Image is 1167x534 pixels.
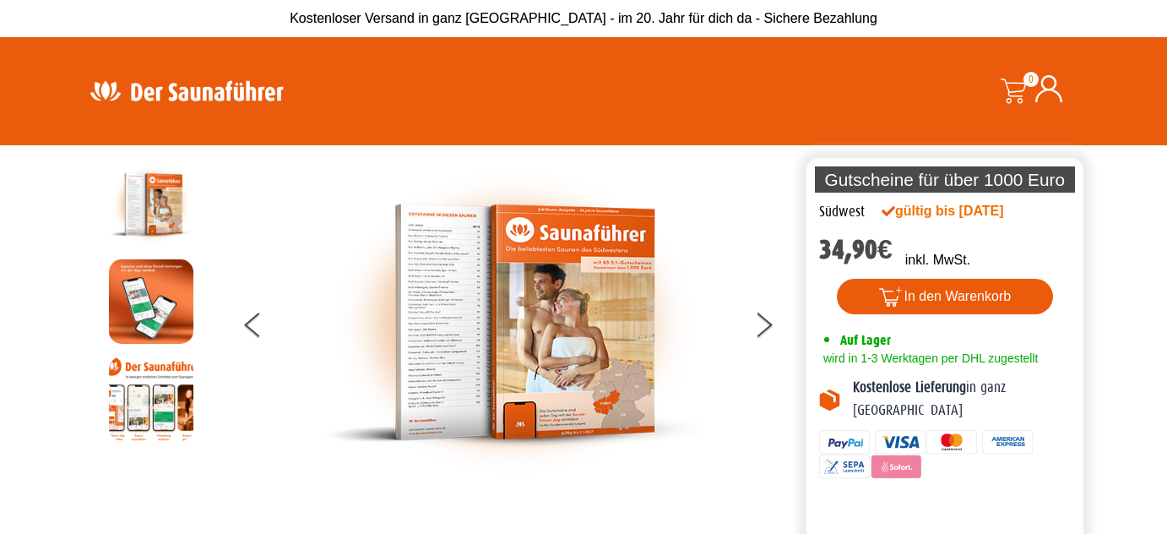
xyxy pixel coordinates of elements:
p: Gutscheine für über 1000 Euro [815,166,1075,193]
span: 0 [1023,72,1039,87]
b: Kostenlose Lieferung [853,379,966,395]
div: Südwest [819,201,865,223]
img: der-saunafuehrer-2025-suedwest [109,162,193,247]
span: Auf Lager [840,332,891,348]
span: € [877,234,893,265]
bdi: 34,90 [819,234,893,265]
p: inkl. MwSt. [905,250,970,270]
p: in ganz [GEOGRAPHIC_DATA] [853,377,1071,422]
button: In den Warenkorb [837,279,1054,314]
img: Anleitung7tn [109,357,193,441]
img: MOCKUP-iPhone_regional [109,259,193,344]
span: Kostenloser Versand in ganz [GEOGRAPHIC_DATA] - im 20. Jahr für dich da - Sichere Bezahlung [290,11,877,25]
img: der-saunafuehrer-2025-suedwest [324,162,704,482]
span: wird in 1-3 Werktagen per DHL zugestellt [819,351,1038,365]
div: gültig bis [DATE] [882,201,1040,221]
